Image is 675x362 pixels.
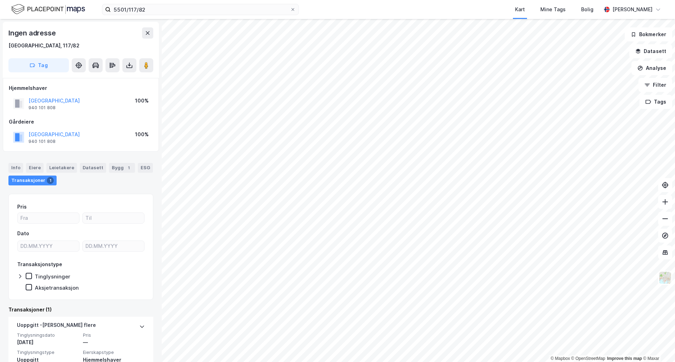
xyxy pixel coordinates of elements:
button: Bokmerker [625,27,672,41]
span: Eierskapstype [83,349,145,355]
button: Filter [638,78,672,92]
button: Tag [8,58,69,72]
input: Til [83,213,144,223]
a: Improve this map [607,356,642,361]
span: Tinglysningstype [17,349,79,355]
iframe: Chat Widget [640,328,675,362]
div: Ingen adresse [8,27,57,39]
button: Analyse [631,61,672,75]
div: Bygg [109,163,135,173]
div: Uoppgitt - [PERSON_NAME] flere [17,321,96,332]
input: Søk på adresse, matrikkel, gårdeiere, leietakere eller personer [111,4,290,15]
div: Kart [515,5,525,14]
div: Dato [17,229,29,238]
div: Datasett [80,163,106,173]
div: Bolig [581,5,593,14]
div: 1 [125,164,132,171]
div: 100% [135,130,149,139]
div: Pris [17,203,27,211]
div: 100% [135,97,149,105]
a: Mapbox [551,356,570,361]
img: Z [658,271,672,284]
div: Transaksjoner [8,176,57,185]
button: Tags [639,95,672,109]
div: Hjemmelshaver [9,84,153,92]
img: logo.f888ab2527a4732fd821a326f86c7f29.svg [11,3,85,15]
div: Gårdeiere [9,118,153,126]
div: ESG [138,163,153,173]
div: 940 101 808 [28,105,56,111]
div: [DATE] [17,338,79,347]
div: Tinglysninger [35,273,70,280]
div: [PERSON_NAME] [612,5,652,14]
div: Info [8,163,23,173]
input: DD.MM.YYYY [18,241,79,251]
div: — [83,338,145,347]
input: DD.MM.YYYY [83,241,144,251]
div: Mine Tags [540,5,566,14]
div: Eiere [26,163,44,173]
div: Transaksjonstype [17,260,62,269]
div: Transaksjoner (1) [8,305,153,314]
span: Pris [83,332,145,338]
div: [GEOGRAPHIC_DATA], 117/82 [8,41,79,50]
div: Kontrollprogram for chat [640,328,675,362]
div: Leietakere [46,163,77,173]
div: 1 [47,177,54,184]
span: Tinglysningsdato [17,332,79,338]
button: Datasett [629,44,672,58]
input: Fra [18,213,79,223]
div: Aksjetransaksjon [35,284,79,291]
div: 940 101 808 [28,139,56,144]
a: OpenStreetMap [571,356,605,361]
